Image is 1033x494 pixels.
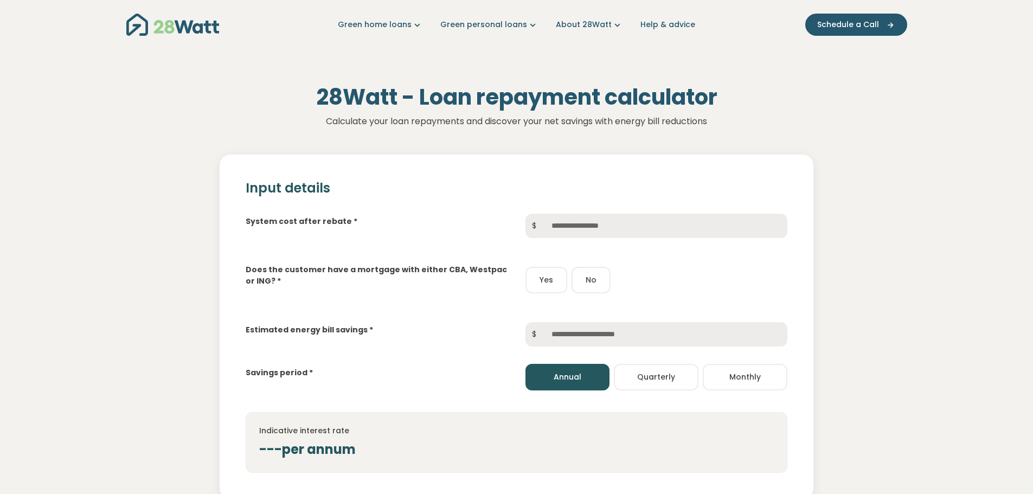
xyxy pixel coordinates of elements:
[614,364,698,390] button: Quarterly
[525,322,543,347] span: $
[259,426,774,435] h4: Indicative interest rate
[246,264,508,287] label: Does the customer have a mortgage with either CBA, Westpac or ING? *
[640,19,695,30] a: Help & advice
[159,114,875,129] p: Calculate your loan repayments and discover your net savings with energy bill reductions
[525,364,610,390] button: Annual
[159,84,875,110] h1: 28Watt - Loan repayment calculator
[126,11,907,39] nav: Main navigation
[525,267,567,293] button: Yes
[246,181,787,196] h2: Input details
[246,324,373,336] label: Estimated energy bill savings *
[805,14,907,36] button: Schedule a Call
[126,14,219,36] img: 28Watt
[572,267,611,293] button: No
[703,364,787,390] button: Monthly
[817,19,879,30] span: Schedule a Call
[259,440,774,459] div: --- per annum
[246,367,313,378] label: Savings period *
[440,19,538,30] a: Green personal loans
[246,216,357,227] label: System cost after rebate *
[338,19,423,30] a: Green home loans
[525,214,543,238] span: $
[556,19,623,30] a: About 28Watt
